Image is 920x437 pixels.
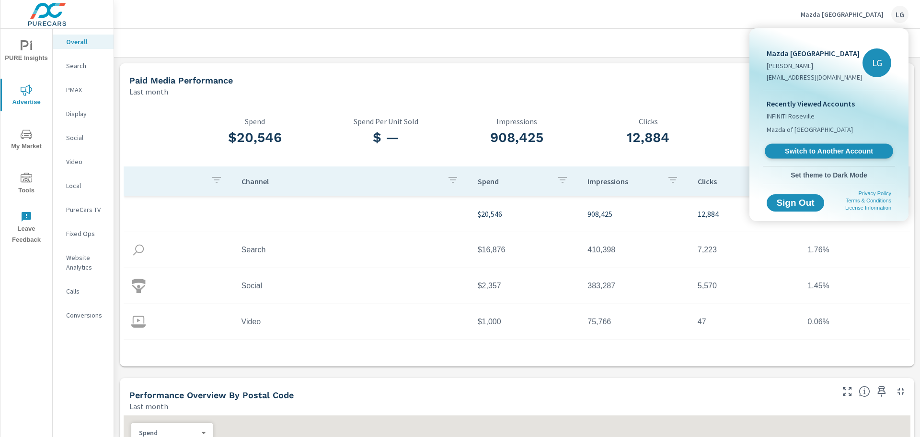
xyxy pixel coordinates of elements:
p: Mazda [GEOGRAPHIC_DATA] [767,47,862,59]
div: LG [862,48,891,77]
a: License Information [845,205,891,211]
a: Terms & Conditions [846,198,891,203]
p: [EMAIL_ADDRESS][DOMAIN_NAME] [767,72,862,82]
span: INFINITI Roseville [767,111,815,121]
p: [PERSON_NAME] [767,61,862,71]
span: Switch to Another Account [770,147,887,156]
span: Mazda of [GEOGRAPHIC_DATA] [767,125,853,134]
span: Set theme to Dark Mode [767,171,891,179]
a: Switch to Another Account [765,144,893,159]
button: Set theme to Dark Mode [763,166,895,184]
span: Sign Out [774,199,816,207]
p: Recently Viewed Accounts [767,98,891,109]
a: Privacy Policy [859,190,891,196]
button: Sign Out [767,194,824,212]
